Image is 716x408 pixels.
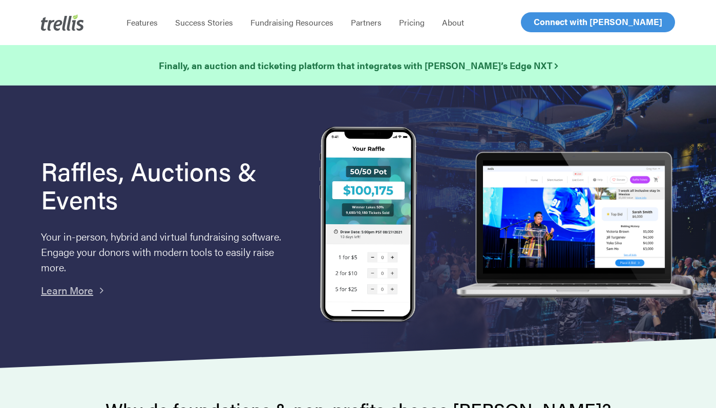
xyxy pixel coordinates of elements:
img: rafflelaptop_mac_optim.png [451,152,696,299]
span: Features [127,16,158,28]
a: Partners [342,17,390,28]
span: Fundraising Resources [250,16,333,28]
span: Success Stories [175,16,233,28]
img: Trellis Raffles, Auctions and Event Fundraising [320,126,417,325]
a: Success Stories [166,17,242,28]
a: Pricing [390,17,433,28]
a: Finally, an auction and ticketing platform that integrates with [PERSON_NAME]’s Edge NXT [159,58,558,73]
h1: Raffles, Auctions & Events [41,157,291,213]
a: Connect with [PERSON_NAME] [521,12,675,32]
span: Pricing [399,16,425,28]
a: Fundraising Resources [242,17,342,28]
span: About [442,16,464,28]
strong: Finally, an auction and ticketing platform that integrates with [PERSON_NAME]’s Edge NXT [159,59,558,72]
a: Features [118,17,166,28]
p: Your in-person, hybrid and virtual fundraising software. Engage your donors with modern tools to ... [41,229,287,275]
a: Learn More [41,283,93,297]
span: Partners [351,16,382,28]
a: About [433,17,473,28]
img: Trellis [41,14,84,31]
span: Connect with [PERSON_NAME] [534,15,662,28]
